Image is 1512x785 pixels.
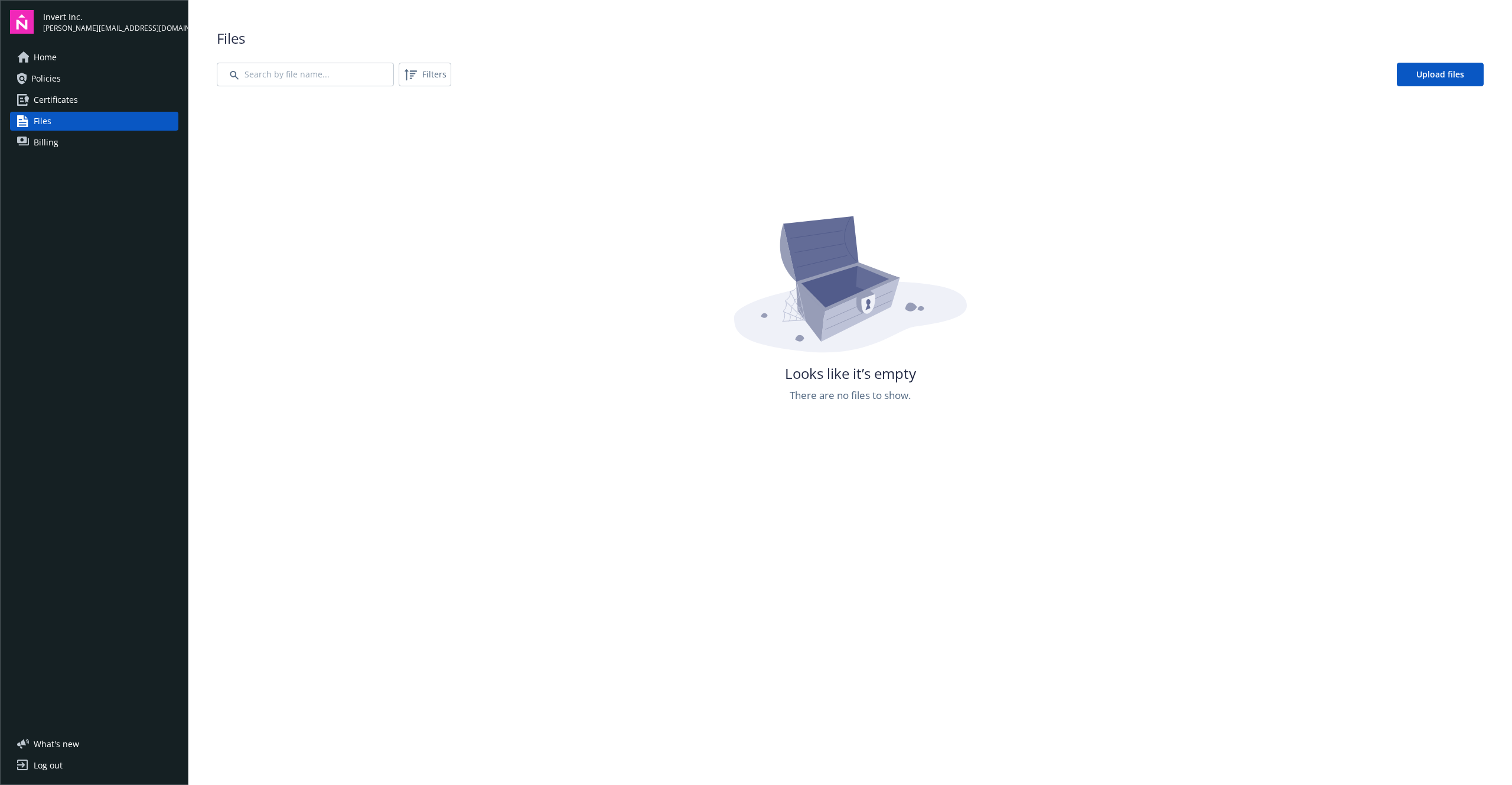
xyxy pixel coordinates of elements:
[34,90,78,109] span: Certificates
[31,69,61,88] span: Policies
[422,68,447,80] span: Filters
[790,388,911,403] span: There are no files to show.
[34,112,51,131] span: Files
[1397,63,1484,86] a: Upload files
[10,738,98,750] button: What's new
[34,48,57,67] span: Home
[399,63,451,86] button: Filters
[217,63,394,86] input: Search by file name...
[10,10,34,34] img: navigator-logo.svg
[43,23,178,34] span: [PERSON_NAME][EMAIL_ADDRESS][DOMAIN_NAME]
[10,69,178,88] a: Policies
[785,364,916,384] span: Looks like it’s empty
[401,65,449,84] span: Filters
[217,28,1484,48] span: Files
[1416,69,1464,80] span: Upload files
[34,756,63,775] div: Log out
[34,738,79,750] span: What ' s new
[10,133,178,152] a: Billing
[34,133,58,152] span: Billing
[10,90,178,109] a: Certificates
[10,48,178,67] a: Home
[43,10,178,34] button: Invert Inc.[PERSON_NAME][EMAIL_ADDRESS][DOMAIN_NAME]
[43,11,178,23] span: Invert Inc.
[10,112,178,131] a: Files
